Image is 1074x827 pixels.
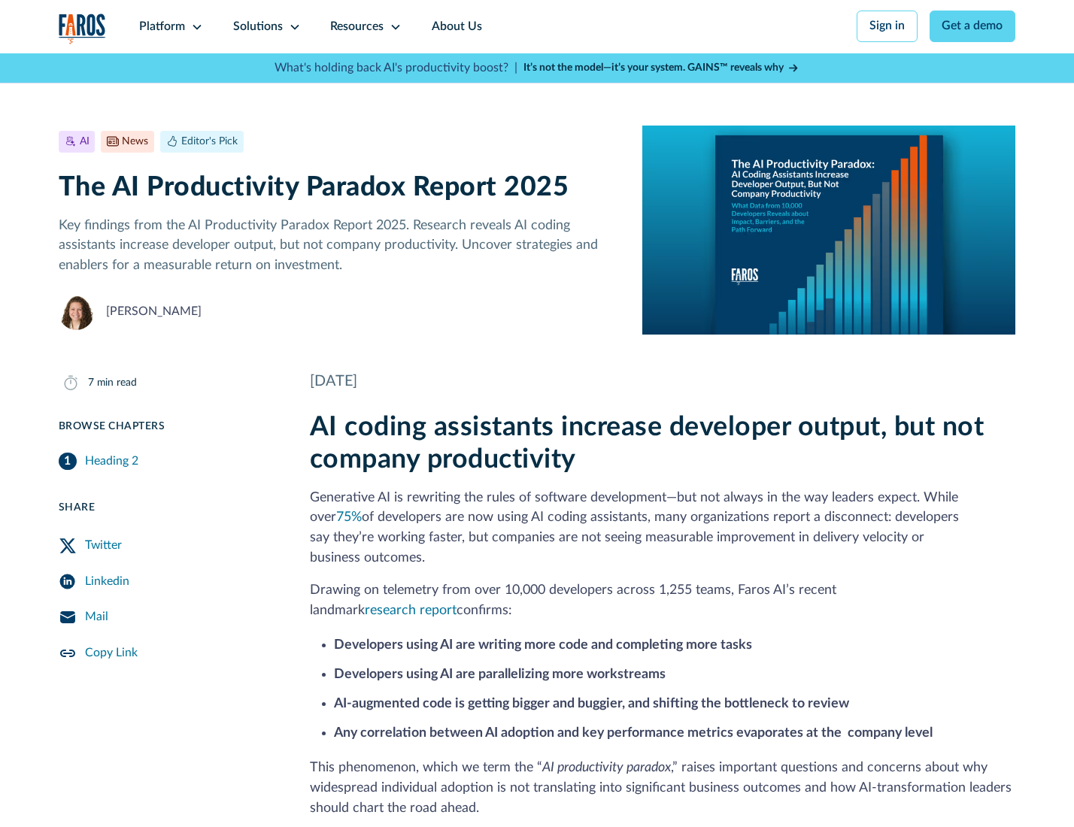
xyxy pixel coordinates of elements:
[59,14,107,44] img: Logo of the analytics and reporting company Faros.
[85,644,138,662] div: Copy Link
[365,604,457,616] a: research report
[275,59,517,77] p: What's holding back AI's productivity boost? |
[310,758,1016,818] p: This phenomenon, which we term the “ ,” raises important questions and concerns about why widespr...
[310,371,1016,393] div: [DATE]
[59,635,274,671] a: Copy Link
[59,216,619,276] p: Key findings from the AI Productivity Paradox Report 2025. Research reveals AI coding assistants ...
[85,573,129,591] div: Linkedin
[59,14,107,44] a: home
[642,126,1015,335] img: A report cover on a blue background. The cover reads:The AI Productivity Paradox: AI Coding Assis...
[80,134,89,150] div: AI
[85,453,138,471] div: Heading 2
[59,599,274,635] a: Mail Share
[930,11,1016,42] a: Get a demo
[233,18,283,36] div: Solutions
[334,697,849,710] strong: AI-augmented code is getting bigger and buggier, and shifting the bottleneck to review
[542,761,671,774] em: AI productivity paradox
[139,18,185,36] div: Platform
[59,500,274,516] div: Share
[97,375,137,391] div: min read
[334,638,752,651] strong: Developers using AI are writing more code and completing more tasks
[330,18,384,36] div: Resources
[59,294,95,330] img: Neely Dunlap
[857,11,918,42] a: Sign in
[310,411,1016,476] h2: AI coding assistants increase developer output, but not company productivity
[59,528,274,564] a: Twitter Share
[122,134,148,150] div: News
[85,537,122,555] div: Twitter
[85,608,108,626] div: Mail
[310,580,1016,621] p: Drawing on telemetry from over 10,000 developers across 1,255 teams, Faros AI’s recent landmark c...
[523,62,784,73] strong: It’s not the model—it’s your system. GAINS™ reveals why
[334,668,666,680] strong: Developers using AI are parallelizing more workstreams
[336,510,362,523] a: 75%
[59,171,619,204] h1: The AI Productivity Paradox Report 2025
[181,134,238,150] div: Editor's Pick
[334,726,933,739] strong: Any correlation between AI adoption and key performance metrics evaporates at the company level
[59,419,274,435] div: Browse Chapters
[106,303,202,321] div: [PERSON_NAME]
[88,375,94,391] div: 7
[59,447,274,477] a: Heading 2
[523,60,800,76] a: It’s not the model—it’s your system. GAINS™ reveals why
[59,564,274,600] a: LinkedIn Share
[310,488,1016,568] p: Generative AI is rewriting the rules of software development—but not always in the way leaders ex...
